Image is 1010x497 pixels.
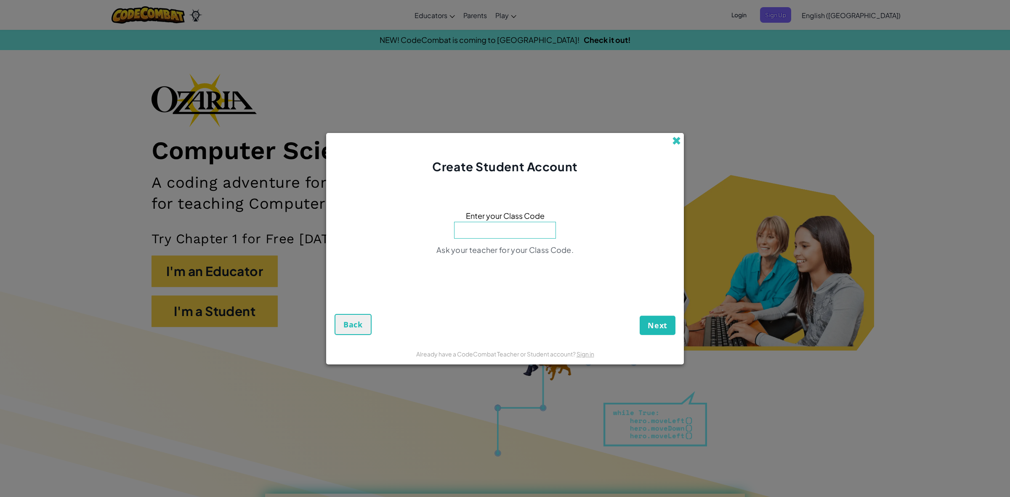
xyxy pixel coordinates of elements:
span: Create Student Account [432,159,577,174]
a: Sign in [577,350,594,358]
button: Next [640,316,675,335]
button: Back [335,314,372,335]
span: Back [343,319,363,330]
span: Enter your Class Code [466,210,545,222]
span: Ask your teacher for your Class Code. [436,245,574,255]
span: Next [648,320,667,330]
span: Already have a CodeCombat Teacher or Student account? [416,350,577,358]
